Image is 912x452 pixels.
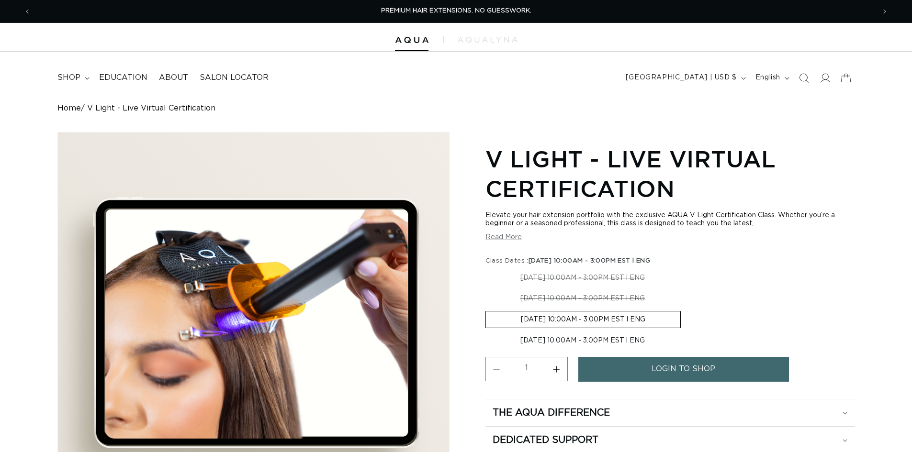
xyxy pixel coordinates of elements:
button: English [750,69,793,87]
span: PREMIUM HAIR EXTENSIONS. NO GUESSWORK. [381,8,531,14]
button: Read More [485,233,522,242]
a: Education [93,67,153,88]
h1: V Light - Live Virtual Certification [485,144,855,204]
a: About [153,67,194,88]
span: About [159,73,188,83]
span: Salon Locator [200,73,269,83]
span: English [755,73,780,83]
legend: Class Dates : [485,256,651,266]
nav: breadcrumbs [57,104,855,113]
label: [DATE] 10:00AM - 3:00PM EST l ENG [485,290,680,307]
span: login to shop [652,357,715,381]
a: login to shop [578,357,789,381]
button: [GEOGRAPHIC_DATA] | USD $ [620,69,750,87]
button: Previous announcement [17,2,38,21]
a: Salon Locator [194,67,274,88]
a: Home [57,104,81,113]
label: [DATE] 10:00AM - 3:00PM EST l ENG [485,311,681,328]
div: Elevate your hair extension portfolio with the exclusive AQUA V Light Certification Class. Whethe... [485,211,855,228]
span: [GEOGRAPHIC_DATA] | USD $ [626,73,737,83]
summary: shop [52,67,93,88]
img: Aqua Hair Extensions [395,37,428,44]
summary: Search [793,67,814,88]
img: aqualyna.com [458,37,518,43]
span: shop [57,73,80,83]
span: [DATE] 10:00AM - 3:00PM EST l ENG [529,258,650,264]
h2: The Aqua Difference [493,407,610,419]
h2: Dedicated Support [493,434,598,446]
label: [DATE] 10:00AM - 3:00PM EST l ENG [485,270,680,286]
label: [DATE] 10:00AM - 3:00PM EST l ENG [485,332,680,349]
summary: The Aqua Difference [485,399,855,426]
button: Next announcement [874,2,895,21]
span: Education [99,73,147,83]
span: V Light - Live Virtual Certification [87,104,215,113]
